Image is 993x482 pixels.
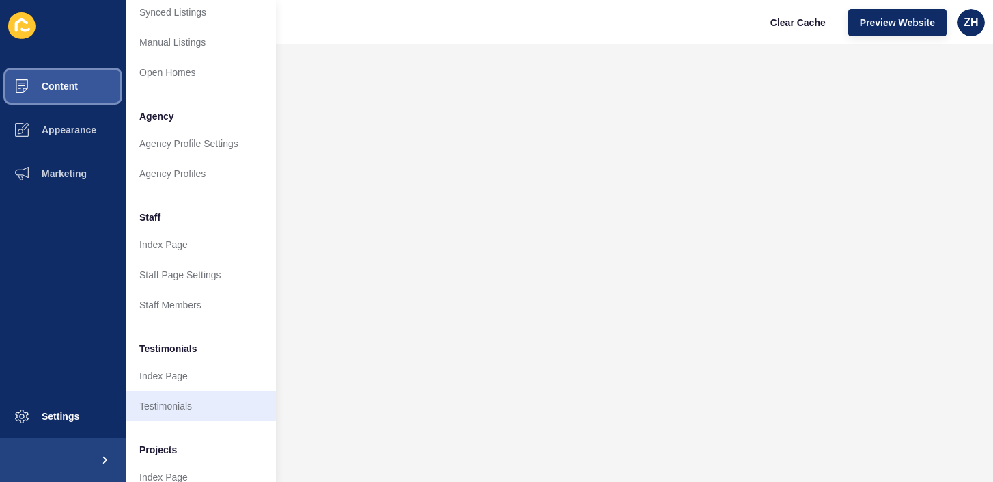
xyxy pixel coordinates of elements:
[759,9,837,36] button: Clear Cache
[126,27,276,57] a: Manual Listings
[139,109,174,123] span: Agency
[126,230,276,260] a: Index Page
[126,391,276,421] a: Testimonials
[848,9,947,36] button: Preview Website
[126,129,276,159] a: Agency Profile Settings
[126,361,276,391] a: Index Page
[964,16,978,29] span: ZH
[860,16,935,29] span: Preview Website
[126,57,276,88] a: Open Homes
[126,260,276,290] a: Staff Page Settings
[126,290,276,320] a: Staff Members
[770,16,826,29] span: Clear Cache
[139,443,177,457] span: Projects
[139,342,197,356] span: Testimonials
[139,211,160,224] span: Staff
[126,159,276,189] a: Agency Profiles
